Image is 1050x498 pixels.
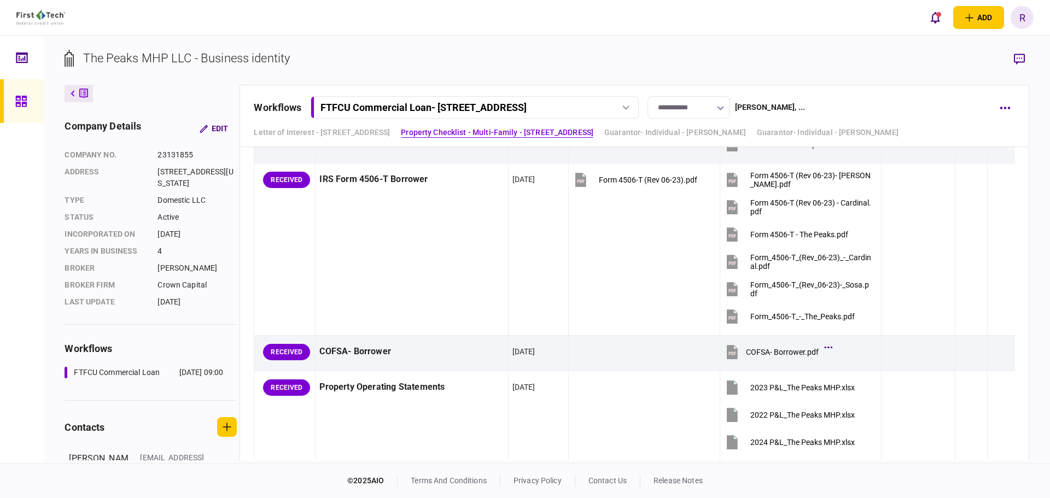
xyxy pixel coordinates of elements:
[16,10,65,25] img: client company logo
[65,166,147,189] div: address
[157,245,237,257] div: 4
[319,167,504,192] div: IRS Form 4506-T Borrower
[319,339,504,364] div: COFSA- Borrower
[724,402,855,427] button: 2022 P&L_The Peaks MHP.xlsx
[924,6,947,29] button: open notifications list
[179,367,224,378] div: [DATE] 09:00
[750,280,872,298] div: Form_4506-T_(Rev_06-23)-_Sosa.pdf
[65,149,147,161] div: company no.
[599,175,697,184] div: Form 4506-T (Rev 06-23).pdf
[724,457,851,482] button: T-12 P&L_The Peaks MHP.xlsx
[65,119,141,138] div: company details
[750,438,855,447] div: 2024 P&L_The Peaks MHP.xlsx
[512,174,535,185] div: [DATE]
[588,476,627,485] a: contact us
[401,127,593,138] a: Property Checklist - Multi-Family - [STREET_ADDRESS]
[74,367,160,378] div: FTFCU Commercial Loan
[83,49,290,67] div: The Peaks MHP LLC - Business identity
[254,100,301,115] div: workflows
[157,229,237,240] div: [DATE]
[512,382,535,392] div: [DATE]
[347,475,398,487] div: © 2025 AIO
[254,127,390,138] a: Letter of Interest - [STREET_ADDRESS]
[263,379,310,396] div: RECEIVED
[65,195,147,206] div: Type
[157,296,237,308] div: [DATE]
[750,383,855,392] div: 2023 P&L_The Peaks MHP.xlsx
[263,172,310,188] div: RECEIVED
[750,312,855,321] div: Form_4506-T_-_The_Peaks.pdf
[604,127,746,138] a: Guarantor- Individual - [PERSON_NAME]
[724,375,855,400] button: 2023 P&L_The Peaks MHP.xlsx
[735,102,805,113] div: [PERSON_NAME] , ...
[157,279,237,291] div: Crown Capital
[65,245,147,257] div: years in business
[750,230,848,239] div: Form 4506-T - The Peaks.pdf
[514,476,562,485] a: privacy policy
[65,212,147,223] div: status
[65,279,147,291] div: broker firm
[750,411,855,419] div: 2022 P&L_The Peaks MHP.xlsx
[953,6,1004,29] button: open adding identity options
[65,420,104,435] div: contacts
[750,198,872,216] div: Form 4506-T (Rev 06-23) - Cardinal.pdf
[750,171,872,189] div: Form 4506-T (Rev 06-23)- Sosa.pdf
[320,102,527,113] div: FTFCU Commercial Loan - [STREET_ADDRESS]
[1011,6,1034,29] button: R
[724,167,872,192] button: Form 4506-T (Rev 06-23)- Sosa.pdf
[746,348,819,356] div: COFSA- Borrower.pdf
[573,167,697,192] button: Form 4506-T (Rev 06-23).pdf
[724,249,872,274] button: Form_4506-T_(Rev_06-23)_-_Cardinal.pdf
[65,367,223,378] a: FTFCU Commercial Loan[DATE] 09:00
[65,229,147,240] div: incorporated on
[157,166,237,189] div: [STREET_ADDRESS][US_STATE]
[157,212,237,223] div: Active
[724,277,872,301] button: Form_4506-T_(Rev_06-23)-_Sosa.pdf
[263,344,310,360] div: RECEIVED
[724,304,855,329] button: Form_4506-T_-_The_Peaks.pdf
[157,262,237,274] div: [PERSON_NAME]
[65,262,147,274] div: Broker
[654,476,703,485] a: release notes
[157,195,237,206] div: Domestic LLC
[724,222,848,247] button: Form 4506-T - The Peaks.pdf
[724,339,830,364] button: COFSA- Borrower.pdf
[140,452,211,475] div: [EMAIL_ADDRESS][DOMAIN_NAME]
[724,195,872,219] button: Form 4506-T (Rev 06-23) - Cardinal.pdf
[750,253,872,271] div: Form_4506-T_(Rev_06-23)_-_Cardinal.pdf
[65,341,237,356] div: workflows
[757,127,899,138] a: Guarantor- Individual - [PERSON_NAME]
[65,296,147,308] div: last update
[191,119,237,138] button: Edit
[311,96,639,119] button: FTFCU Commercial Loan- [STREET_ADDRESS]
[157,149,237,161] div: 23131855
[512,346,535,357] div: [DATE]
[724,430,855,454] button: 2024 P&L_The Peaks MHP.xlsx
[319,375,504,400] div: Property Operating Statements
[411,476,487,485] a: terms and conditions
